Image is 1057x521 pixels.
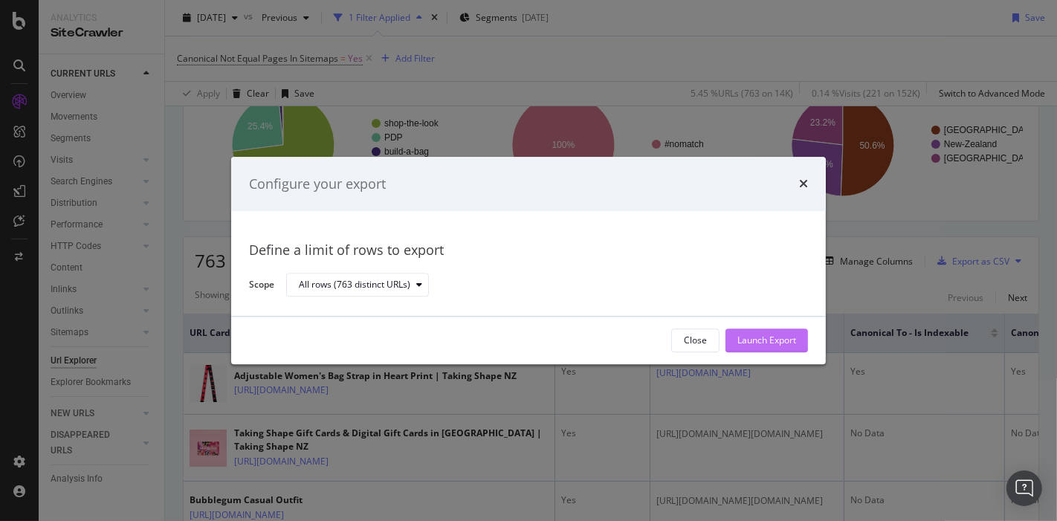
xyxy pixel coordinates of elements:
div: Close [684,334,707,347]
div: Open Intercom Messenger [1006,470,1042,506]
div: times [799,175,808,194]
label: Scope [249,278,274,294]
div: Launch Export [737,334,796,347]
button: Close [671,329,720,352]
div: All rows (763 distinct URLs) [299,281,410,290]
button: Launch Export [725,329,808,352]
div: Define a limit of rows to export [249,242,808,261]
div: Configure your export [249,175,386,194]
div: modal [231,157,826,364]
button: All rows (763 distinct URLs) [286,274,429,297]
